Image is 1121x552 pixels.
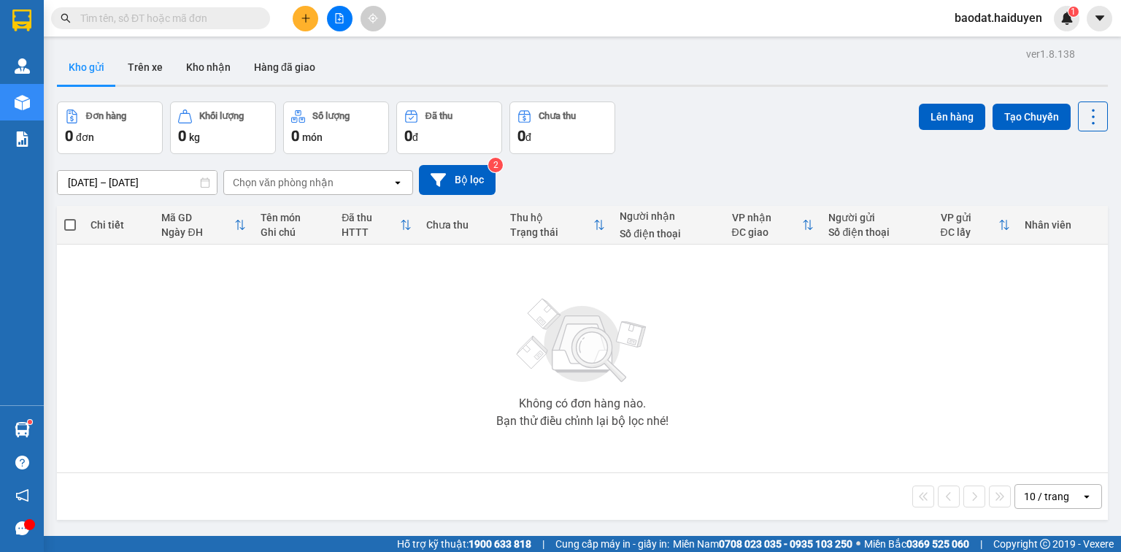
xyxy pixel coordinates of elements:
button: file-add [327,6,353,31]
span: 0 [517,127,525,145]
div: HTTT [342,226,399,238]
input: Tìm tên, số ĐT hoặc mã đơn [80,10,253,26]
span: file-add [334,13,344,23]
img: logo-vxr [12,9,31,31]
span: search [61,13,71,23]
div: Số điện thoại [620,228,717,239]
th: Toggle SortBy [933,206,1017,245]
span: 0 [178,127,186,145]
span: notification [15,488,29,502]
th: Toggle SortBy [725,206,822,245]
span: Miền Bắc [864,536,969,552]
button: aim [361,6,386,31]
span: message [15,521,29,535]
span: aim [368,13,378,23]
div: Không có đơn hàng nào. [519,398,646,410]
button: Trên xe [116,50,174,85]
span: baodat.haiduyen [943,9,1054,27]
button: Hàng đã giao [242,50,327,85]
span: plus [301,13,311,23]
img: svg+xml;base64,PHN2ZyBjbGFzcz0ibGlzdC1wbHVnX19zdmciIHhtbG5zPSJodHRwOi8vd3d3LnczLm9yZy8yMDAwL3N2Zy... [509,290,655,392]
button: Số lượng0món [283,101,389,154]
img: warehouse-icon [15,95,30,110]
span: Cung cấp máy in - giấy in: [555,536,669,552]
input: Select a date range. [58,171,217,194]
button: plus [293,6,318,31]
span: 0 [65,127,73,145]
span: question-circle [15,456,29,469]
strong: 1900 633 818 [469,538,531,550]
div: Đơn hàng [86,111,126,121]
div: Ngày ĐH [161,226,234,238]
button: caret-down [1087,6,1112,31]
div: Chưa thu [539,111,576,121]
img: warehouse-icon [15,422,30,437]
div: Đã thu [342,212,399,223]
th: Toggle SortBy [154,206,253,245]
div: VP gửi [941,212,998,223]
div: Chưa thu [426,219,496,231]
div: Khối lượng [199,111,244,121]
div: Bạn thử điều chỉnh lại bộ lọc nhé! [496,415,669,427]
div: ĐC giao [732,226,803,238]
div: Người gửi [828,212,925,223]
button: Kho gửi [57,50,116,85]
div: Ghi chú [261,226,327,238]
img: warehouse-icon [15,58,30,74]
div: Thu hộ [510,212,594,223]
button: Đơn hàng0đơn [57,101,163,154]
div: Tên món [261,212,327,223]
span: đ [525,131,531,143]
sup: 2 [488,158,503,172]
button: Khối lượng0kg [170,101,276,154]
span: Hỗ trợ kỹ thuật: [397,536,531,552]
img: solution-icon [15,131,30,147]
div: Số lượng [312,111,350,121]
div: Chọn văn phòng nhận [233,175,334,190]
span: Miền Nam [673,536,852,552]
span: kg [189,131,200,143]
th: Toggle SortBy [503,206,613,245]
button: Đã thu0đ [396,101,502,154]
span: 0 [404,127,412,145]
strong: 0369 525 060 [906,538,969,550]
div: Mã GD [161,212,234,223]
div: Trạng thái [510,226,594,238]
span: | [980,536,982,552]
span: đ [412,131,418,143]
div: Chi tiết [90,219,147,231]
button: Lên hàng [919,104,985,130]
div: ĐC lấy [941,226,998,238]
div: Nhân viên [1025,219,1101,231]
div: Người nhận [620,210,717,222]
div: Đã thu [425,111,452,121]
strong: 0708 023 035 - 0935 103 250 [719,538,852,550]
sup: 1 [28,420,32,424]
img: icon-new-feature [1060,12,1074,25]
span: caret-down [1093,12,1106,25]
button: Chưa thu0đ [509,101,615,154]
svg: open [392,177,404,188]
svg: open [1081,491,1093,502]
span: 1 [1071,7,1076,17]
div: VP nhận [732,212,803,223]
div: ver 1.8.138 [1026,46,1075,62]
span: ⚪️ [856,541,860,547]
th: Toggle SortBy [334,206,418,245]
button: Tạo Chuyến [993,104,1071,130]
span: 0 [291,127,299,145]
button: Bộ lọc [419,165,496,195]
sup: 1 [1068,7,1079,17]
span: món [302,131,323,143]
span: đơn [76,131,94,143]
span: copyright [1040,539,1050,549]
div: Số điện thoại [828,226,925,238]
button: Kho nhận [174,50,242,85]
span: | [542,536,544,552]
div: 10 / trang [1024,489,1069,504]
